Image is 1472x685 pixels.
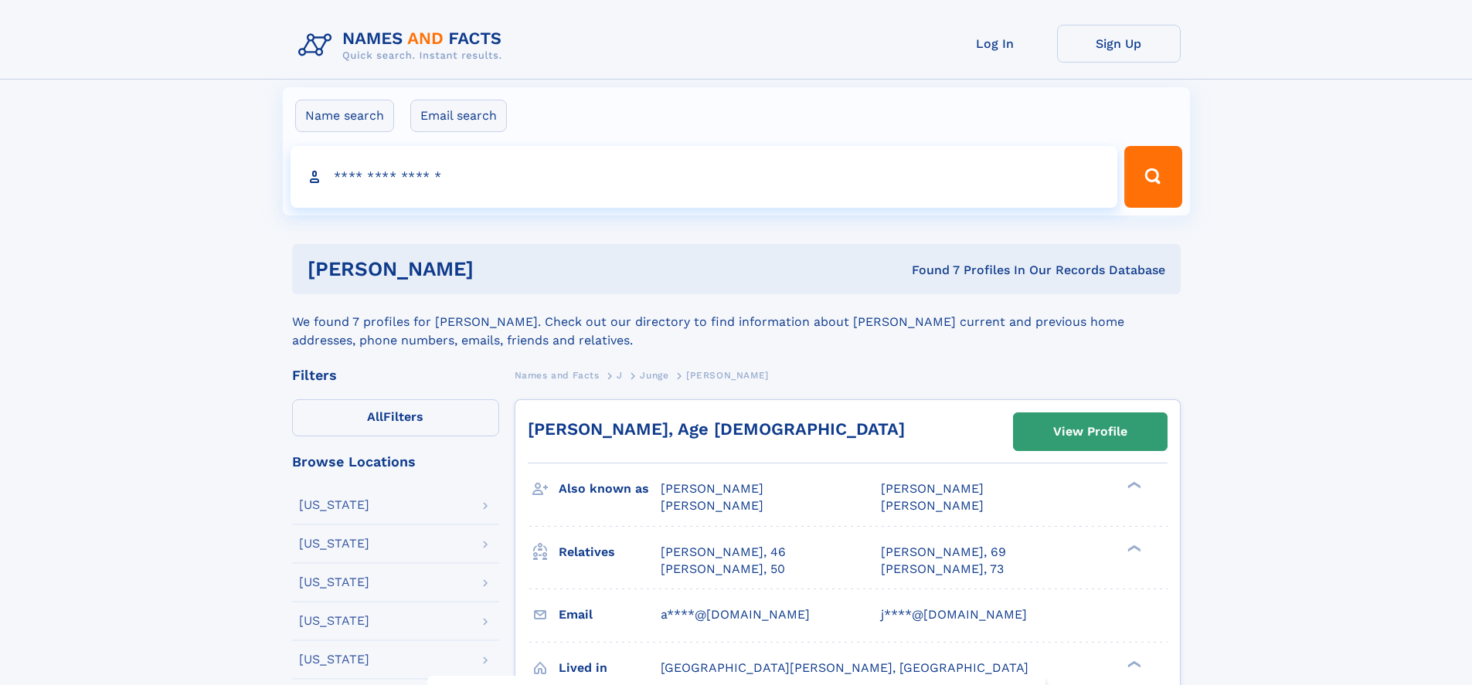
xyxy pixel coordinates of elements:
div: Browse Locations [292,455,499,469]
span: [PERSON_NAME] [686,370,769,381]
a: J [617,365,623,385]
h3: Also known as [559,476,661,502]
div: We found 7 profiles for [PERSON_NAME]. Check out our directory to find information about [PERSON_... [292,294,1181,350]
a: [PERSON_NAME], 46 [661,544,786,561]
div: [US_STATE] [299,576,369,588]
div: Filters [292,368,499,382]
span: [PERSON_NAME] [661,481,763,496]
a: Junge [640,365,668,385]
div: [US_STATE] [299,615,369,627]
label: Filters [292,399,499,436]
div: Found 7 Profiles In Our Records Database [692,262,1165,279]
a: View Profile [1014,413,1167,450]
span: All [367,409,383,424]
span: Junge [640,370,668,381]
a: [PERSON_NAME], 73 [881,561,1004,578]
div: ❯ [1124,480,1142,490]
a: [PERSON_NAME], Age [DEMOGRAPHIC_DATA] [528,419,905,439]
span: J [617,370,623,381]
h3: Relatives [559,539,661,565]
a: [PERSON_NAME], 69 [881,544,1006,561]
a: [PERSON_NAME], 50 [661,561,785,578]
h3: Email [559,602,661,628]
span: [GEOGRAPHIC_DATA][PERSON_NAME], [GEOGRAPHIC_DATA] [661,660,1028,675]
label: Email search [410,100,507,132]
div: [US_STATE] [299,499,369,511]
label: Name search [295,100,394,132]
button: Search Button [1124,146,1181,208]
div: [US_STATE] [299,653,369,666]
img: Logo Names and Facts [292,25,515,66]
h3: Lived in [559,655,661,681]
span: [PERSON_NAME] [881,498,984,513]
h1: [PERSON_NAME] [308,259,693,279]
span: [PERSON_NAME] [881,481,984,496]
a: Names and Facts [515,365,600,385]
a: Log In [933,25,1057,63]
div: ❯ [1124,543,1142,553]
a: Sign Up [1057,25,1181,63]
input: search input [291,146,1118,208]
div: [US_STATE] [299,537,369,550]
span: [PERSON_NAME] [661,498,763,513]
div: ❯ [1124,659,1142,669]
div: View Profile [1053,414,1127,449]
